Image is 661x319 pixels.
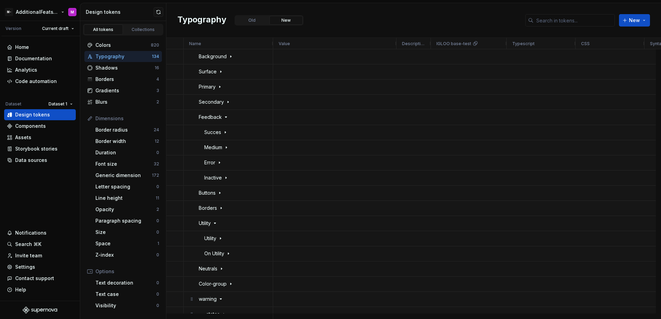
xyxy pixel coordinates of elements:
div: 2 [156,99,159,105]
div: 0 [156,218,159,224]
div: 0 [156,303,159,308]
p: Utility [204,231,216,245]
div: Dataset [6,101,21,107]
div: Design tokens [15,111,50,118]
span: Value [279,41,290,46]
div: Utility [199,231,268,245]
div: Line height [95,195,156,202]
a: Text decoration0 [93,277,162,288]
div: 820 [151,42,159,48]
div: Letter spacing [95,183,156,190]
button: Dataset 1 [45,99,76,109]
button: Old [235,16,269,25]
a: Colors820 [84,40,162,51]
div: 4 [156,76,159,82]
div: Components [15,123,46,130]
p: warning [199,292,217,306]
div: Font size [95,161,154,167]
div: Generic dimension [95,172,152,179]
a: Borders4 [84,74,162,85]
div: Border radius [95,126,154,133]
div: Notifications [15,229,47,236]
p: Color-group [199,277,227,290]
div: M- [5,8,13,16]
span: New [629,17,640,24]
a: Z-index0 [93,249,162,260]
div: Analytics [15,66,37,73]
span: Name [189,41,201,46]
div: 32 [154,161,159,167]
div: Typography [95,53,152,60]
div: Code automation [15,78,57,85]
span: CSS [581,41,590,46]
a: Generic dimension172 [93,170,162,181]
p: Primary [199,80,216,93]
div: Paragraph spacing [95,217,156,224]
div: Inactive [199,171,268,184]
button: Search ⌘K [4,239,76,250]
div: Search ⌘K [15,241,41,248]
div: 16 [155,65,159,71]
div: 0 [156,184,159,189]
p: Feedback [199,110,222,124]
div: Space [95,240,157,247]
p: Borders [199,201,217,215]
div: Visibility [95,302,156,309]
button: New [619,14,650,27]
div: Contact support [15,275,54,282]
a: Assets [4,132,76,143]
div: Shadows [95,64,155,71]
a: Paragraph spacing0 [93,215,162,226]
a: Opacity2 [93,204,162,215]
a: Storybook stories [4,143,76,154]
div: 0 [156,252,159,258]
a: Documentation [4,53,76,64]
a: Typography134 [84,51,162,62]
div: Text case [95,291,156,298]
div: 1 [157,241,159,246]
a: Home [4,42,76,53]
span: IGLOO base-test [436,41,471,46]
a: Design tokens [4,109,76,120]
a: Border radius24 [93,124,162,135]
span: Typescript [512,41,535,46]
div: 0 [156,291,159,297]
a: Settings [4,261,76,272]
div: Options [95,268,159,275]
a: Font size32 [93,158,162,169]
p: Utility [199,216,211,230]
div: Version [6,26,21,31]
a: Analytics [4,64,76,75]
span: Current draft [42,26,69,31]
div: Home [15,44,29,51]
div: Medium [199,141,268,154]
a: Invite team [4,250,76,261]
a: Code automation [4,76,76,87]
p: Background [199,50,227,63]
span: Dataset 1 [49,101,67,107]
p: On Utility [204,247,224,260]
a: Text case0 [93,289,162,300]
div: 0 [156,280,159,286]
div: Help [15,286,26,293]
div: Borders [95,76,156,83]
a: Gradients3 [84,85,162,96]
svg: Supernova Logo [23,307,57,313]
div: Feedback [199,110,268,124]
div: Data sources [15,157,47,164]
a: Shadows16 [84,62,162,73]
div: M [71,9,74,15]
div: 11 [156,195,159,201]
p: Inactive [204,171,222,184]
div: Size [95,229,156,236]
div: Succes [199,125,268,139]
p: Medium [204,141,222,154]
p: Secondary [199,95,224,109]
a: Components [4,121,76,132]
button: M-AdditionalFeatsTestM [1,4,79,19]
div: Assets [15,134,31,141]
div: Borders [199,201,268,215]
div: On Utility [199,247,268,260]
a: Space1 [93,238,162,249]
p: Buttons [199,186,216,199]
